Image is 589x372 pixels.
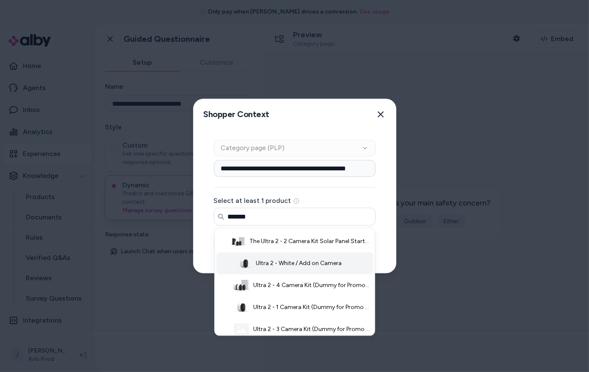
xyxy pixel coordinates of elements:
label: Select at least 1 product [214,198,291,205]
img: Ultra 2 - 1 Camera Kit (Dummy for Promo Page) - White [233,299,250,316]
img: Ultra 2 - 4 Camera Kit (Dummy for Promo Page) - White [233,277,250,294]
span: Ultra 2 - White / Add on Camera [256,260,342,268]
span: Ultra 2 - 1 Camera Kit (Dummy for Promo Page) - White [253,304,371,312]
span: Ultra 2 - 3 Camera Kit (Dummy for Promo Page) - White [253,325,371,334]
h2: Shopper Context [200,106,270,123]
span: The Ultra 2 - 2 Camera Kit Solar Panel Starter Bundle (Dummy for Promo Page) - White [249,238,370,246]
img: Ultra 2 - White / Add on Camera [236,255,253,272]
img: The Ultra 2 - 2 Camera Kit Solar Panel Starter Bundle (Dummy for Promo Page) - White [229,233,246,250]
span: Ultra 2 - 4 Camera Kit (Dummy for Promo Page) - White [253,282,371,290]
